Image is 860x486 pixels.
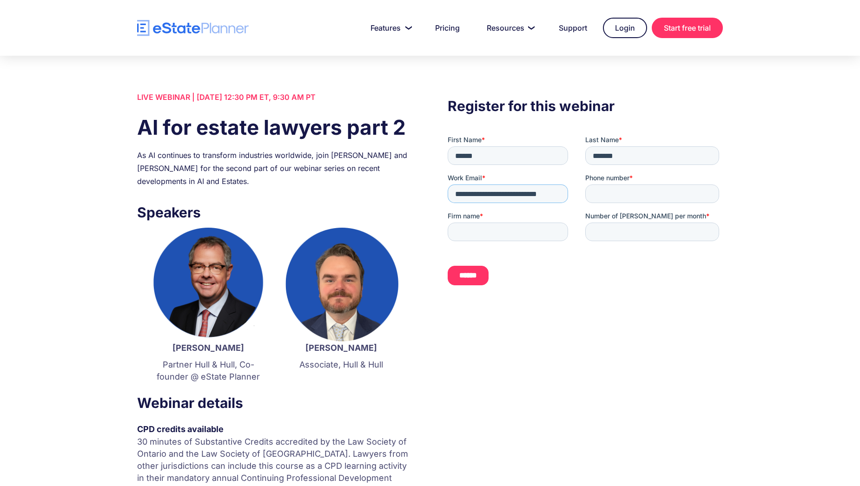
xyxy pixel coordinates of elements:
[137,91,412,104] div: LIVE WEBINAR | [DATE] 12:30 PM ET, 9:30 AM PT
[284,359,398,371] p: Associate, Hull & Hull
[137,149,412,188] div: As AI continues to transform industries worldwide, join [PERSON_NAME] and [PERSON_NAME] for the s...
[172,343,244,353] strong: [PERSON_NAME]
[137,424,224,434] strong: CPD credits available
[137,113,412,142] h1: AI for estate lawyers part 2
[137,20,249,36] a: home
[137,392,412,414] h3: Webinar details
[137,202,412,223] h3: Speakers
[151,359,265,383] p: Partner Hull & Hull, Co-founder @ eState Planner
[448,135,723,293] iframe: Form 0
[652,18,723,38] a: Start free trial
[548,19,598,37] a: Support
[448,95,723,117] h3: Register for this webinar
[424,19,471,37] a: Pricing
[476,19,543,37] a: Resources
[305,343,377,353] strong: [PERSON_NAME]
[603,18,647,38] a: Login
[359,19,419,37] a: Features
